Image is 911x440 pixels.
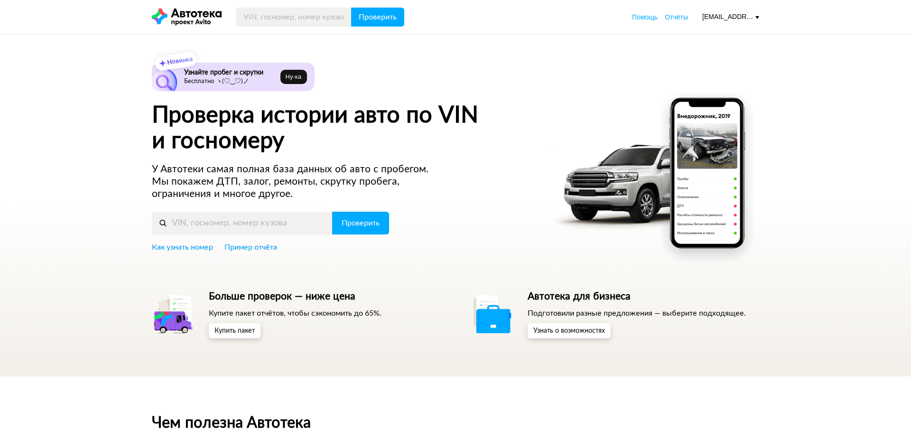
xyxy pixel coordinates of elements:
span: Узнать о возможностях [533,328,605,334]
input: VIN, госномер, номер кузова [152,212,333,234]
h2: Чем полезна Автотека [152,414,759,431]
strong: Новинка [167,56,193,66]
button: Узнать о возможностях [528,323,611,338]
h1: Проверка истории авто по VIN и госномеру [152,103,538,154]
p: Бесплатно ヽ(♡‿♡)ノ [184,78,277,85]
button: Купить пакет [209,323,260,338]
span: Помощь [632,13,658,21]
span: Проверить [359,13,397,21]
a: Пример отчёта [224,242,277,253]
button: Проверить [351,8,404,27]
p: Купите пакет отчётов, чтобы сэкономить до 65%. [209,308,381,318]
h6: Узнайте пробег и скрутки [184,68,277,77]
a: Помощь [632,12,658,22]
h5: Больше проверок — ниже цена [209,290,381,303]
span: Купить пакет [214,328,255,334]
span: Ну‑ка [286,73,301,81]
button: Проверить [332,212,389,234]
a: Как узнать номер [152,242,213,253]
input: VIN, госномер, номер кузова [236,8,352,27]
div: [EMAIL_ADDRESS][DOMAIN_NAME] [702,12,759,21]
p: Подготовили разные предложения — выберите подходящее. [528,308,746,318]
span: Проверить [342,219,380,227]
h5: Автотека для бизнеса [528,290,746,303]
span: Отчёты [665,13,688,21]
a: Отчёты [665,12,688,22]
p: У Автотеки самая полная база данных об авто с пробегом. Мы покажем ДТП, залог, ремонты, скрутку п... [152,163,447,200]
